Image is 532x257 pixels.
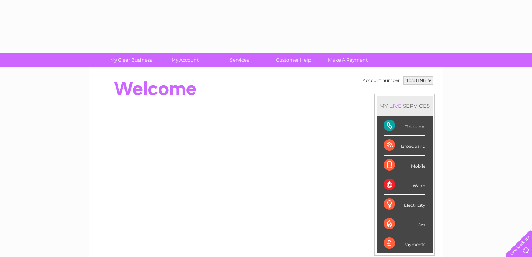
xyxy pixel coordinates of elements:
div: Electricity [384,195,425,214]
div: Gas [384,214,425,234]
a: My Clear Business [102,53,160,67]
div: Broadband [384,136,425,155]
a: Services [210,53,269,67]
td: Account number [361,74,401,86]
a: My Account [156,53,215,67]
div: Telecoms [384,116,425,136]
a: Make A Payment [318,53,377,67]
div: MY SERVICES [377,96,433,116]
div: Payments [384,234,425,253]
a: Customer Help [264,53,323,67]
div: Mobile [384,156,425,175]
div: LIVE [388,103,403,109]
div: Water [384,175,425,195]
